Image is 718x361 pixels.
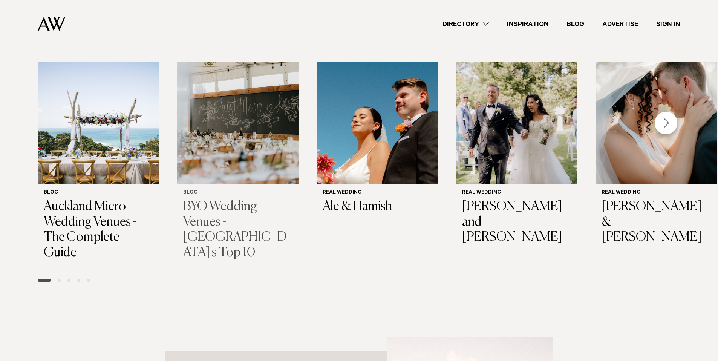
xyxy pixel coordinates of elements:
[177,62,299,184] img: Blog | BYO Wedding Venues - Auckland's Top 10
[433,19,498,29] a: Directory
[456,62,577,251] a: Real Wedding | Crystal and Adam Real Wedding [PERSON_NAME] and [PERSON_NAME]
[183,190,292,196] h6: Blog
[456,62,577,267] swiper-slide: 4 / 14
[44,199,153,261] h3: Auckland Micro Wedding Venues - The Complete Guide
[647,19,689,29] a: Sign In
[317,62,438,221] a: Real Wedding | Ale & Hamish Real Wedding Ale & Hamish
[38,17,65,31] img: Auckland Weddings Logo
[596,62,717,251] a: Real Wedding | Lorenza & Daniel Real Wedding [PERSON_NAME] & [PERSON_NAME]
[323,190,432,196] h6: Real Wedding
[177,62,299,267] swiper-slide: 2 / 14
[38,62,159,184] img: Blog | Auckland Micro Wedding Venues - The Complete Guide
[183,199,292,261] h3: BYO Wedding Venues - [GEOGRAPHIC_DATA]'s Top 10
[602,190,711,196] h6: Real Wedding
[498,19,558,29] a: Inspiration
[38,62,159,267] swiper-slide: 1 / 14
[317,62,438,184] img: Real Wedding | Ale & Hamish
[596,62,717,267] swiper-slide: 5 / 14
[177,62,299,267] a: Blog | BYO Wedding Venues - Auckland's Top 10 Blog BYO Wedding Venues - [GEOGRAPHIC_DATA]'s Top 10
[462,190,571,196] h6: Real Wedding
[317,62,438,267] swiper-slide: 3 / 14
[593,19,647,29] a: Advertise
[323,199,432,215] h3: Ale & Hamish
[596,62,717,184] img: Real Wedding | Lorenza & Daniel
[456,62,577,184] img: Real Wedding | Crystal and Adam
[44,190,153,196] h6: Blog
[38,62,159,267] a: Blog | Auckland Micro Wedding Venues - The Complete Guide Blog Auckland Micro Wedding Venues - Th...
[558,19,593,29] a: Blog
[602,199,711,245] h3: [PERSON_NAME] & [PERSON_NAME]
[462,199,571,245] h3: [PERSON_NAME] and [PERSON_NAME]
